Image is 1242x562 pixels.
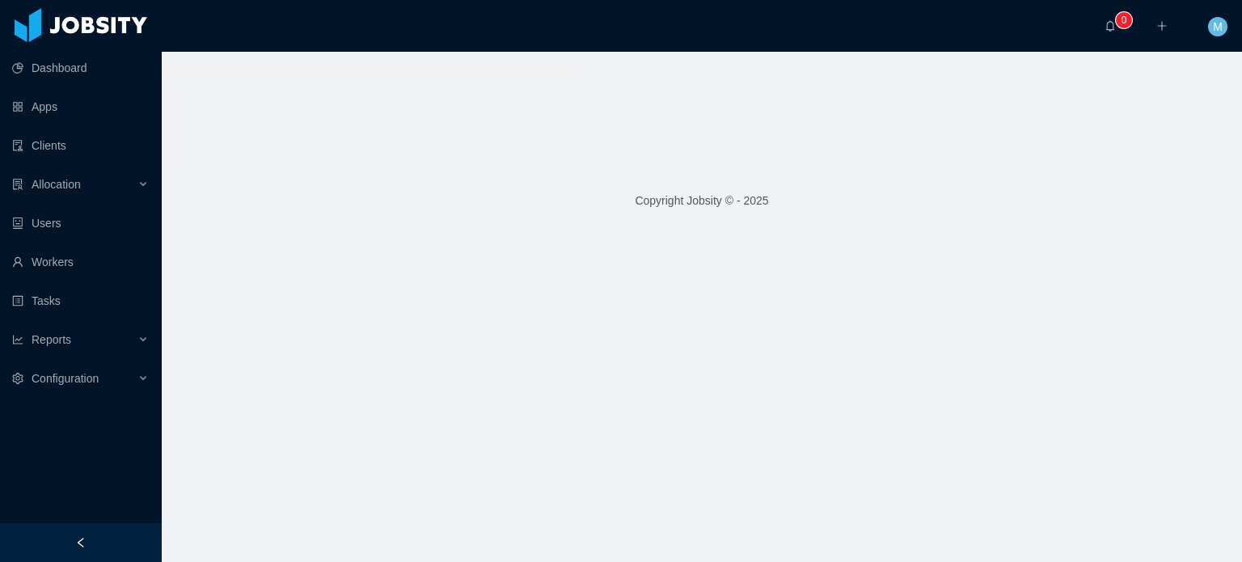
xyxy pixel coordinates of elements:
[12,285,149,317] a: icon: profileTasks
[12,246,149,278] a: icon: userWorkers
[1213,17,1223,36] span: M
[12,334,23,345] i: icon: line-chart
[32,372,99,385] span: Configuration
[12,373,23,384] i: icon: setting
[1156,20,1168,32] i: icon: plus
[12,91,149,123] a: icon: appstoreApps
[12,129,149,162] a: icon: auditClients
[12,52,149,84] a: icon: pie-chartDashboard
[1105,20,1116,32] i: icon: bell
[32,333,71,346] span: Reports
[32,178,81,191] span: Allocation
[12,179,23,190] i: icon: solution
[1116,12,1132,28] sup: 0
[162,173,1242,229] footer: Copyright Jobsity © - 2025
[12,207,149,239] a: icon: robotUsers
